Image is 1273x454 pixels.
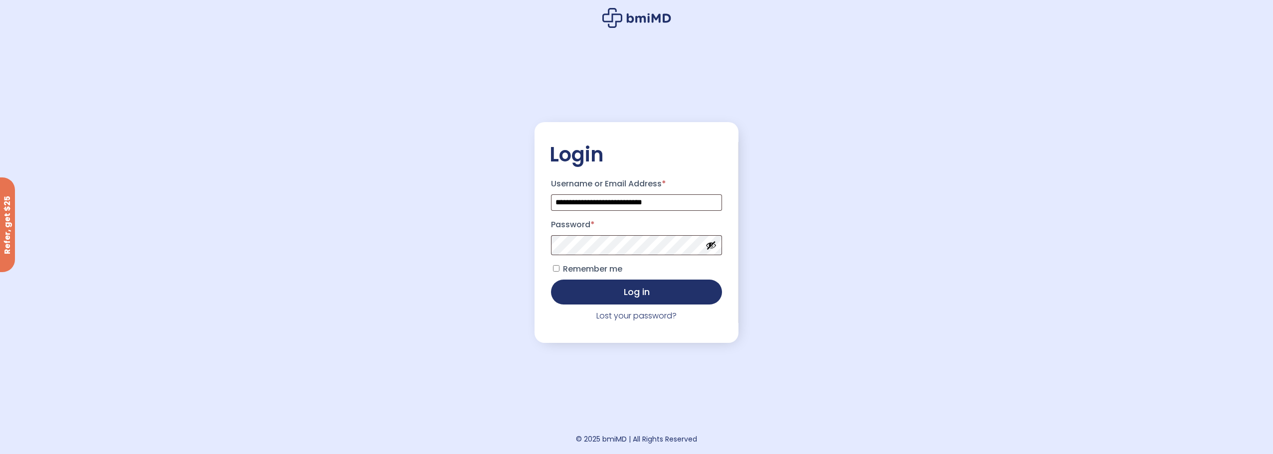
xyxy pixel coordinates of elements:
label: Password [551,217,722,233]
a: Lost your password? [596,310,677,321]
span: Remember me [563,263,622,275]
button: Show password [706,240,717,251]
input: Remember me [553,265,559,272]
h2: Login [549,142,724,167]
button: Log in [551,280,722,304]
div: © 2025 bmiMD | All Rights Reserved [576,432,697,446]
label: Username or Email Address [551,176,722,192]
